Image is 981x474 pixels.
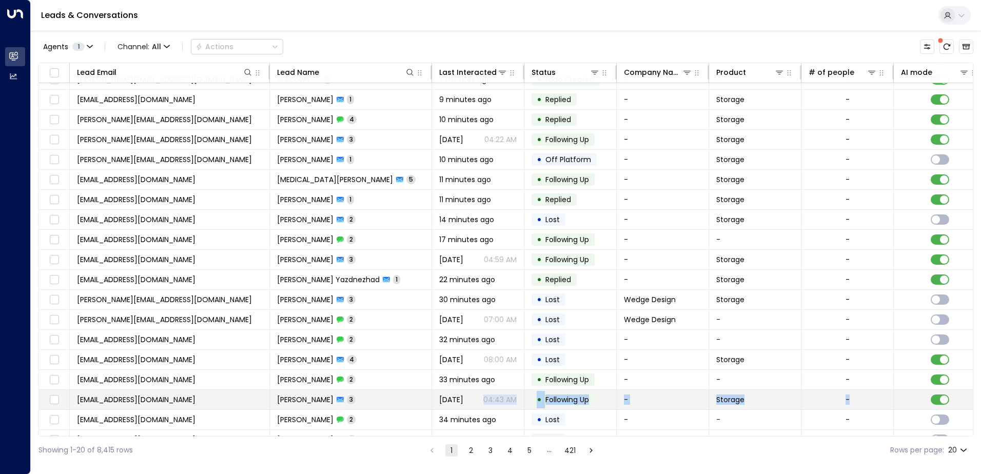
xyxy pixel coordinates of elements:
div: - [846,314,850,325]
td: - [617,250,709,269]
div: Last Interacted [439,66,497,78]
span: Toggle select row [48,233,61,246]
div: • [537,391,542,408]
span: Lost [545,334,560,345]
span: 2 [347,215,356,224]
span: Toggle select row [48,213,61,226]
span: Toggle select row [48,253,61,266]
span: Lost [545,434,560,445]
span: Angela Dawson [277,374,333,385]
div: • [537,291,542,308]
span: Storage [716,94,744,105]
td: - [709,410,801,429]
span: Toggle select row [48,413,61,426]
td: - [617,370,709,389]
div: • [537,231,542,248]
div: Last Interacted [439,66,507,78]
button: Agents1 [38,39,96,54]
div: - [846,294,850,305]
span: 32 minutes ago [439,334,495,345]
td: - [617,410,709,429]
div: • [537,331,542,348]
td: - [617,350,709,369]
p: 04:22 AM [484,134,517,145]
span: angeladawson186@gmail.com [77,394,195,405]
span: Replied [545,114,571,125]
span: constantinaeva2000@hotmail.com [77,94,195,105]
span: kyrajz@hotmail.com [77,174,195,185]
div: - [846,254,850,265]
span: 9 minutes ago [439,94,492,105]
div: - [846,114,850,125]
span: Emma Squires [277,194,333,205]
div: - [846,94,850,105]
td: - [617,150,709,169]
td: - [709,230,801,249]
span: Wedge Design [624,314,676,325]
span: emmasquires1206@gmail.com [77,194,195,205]
span: hollyholly2525@yahoo.com [77,234,195,245]
div: AI mode [901,66,932,78]
button: Go to next page [585,444,597,457]
span: Aug 17, 2025 [439,134,463,145]
div: • [537,251,542,268]
span: andy.zhang@wedge-design.com [77,294,252,305]
span: Storage [716,434,744,445]
div: 20 [948,443,969,458]
span: Angela Dawson [277,394,333,405]
span: Replied [545,94,571,105]
span: Toggle select row [48,273,61,286]
div: Lead Email [77,66,253,78]
div: Company Name [624,66,682,78]
span: Toggle select row [48,353,61,366]
div: • [537,151,542,168]
span: Channel: [113,39,174,54]
span: Toggle select row [48,393,61,406]
div: - [846,134,850,145]
span: Adele Johnson [277,254,333,265]
span: 2 [347,335,356,344]
span: 3 [347,135,356,144]
div: - [846,374,850,385]
button: page 1 [445,444,458,457]
span: Storage [716,194,744,205]
button: Customize [920,39,934,54]
div: - [846,334,850,345]
span: 4 [347,435,357,444]
span: 1 [347,95,354,104]
span: Razvana Ayub [277,214,333,225]
div: • [537,411,542,428]
span: jason.hier@roelto.com [77,114,252,125]
span: Aug 17, 2025 [439,254,463,265]
div: Showing 1-20 of 8,415 rows [38,445,133,456]
span: Storage [716,394,744,405]
div: Lead Email [77,66,116,78]
div: Company Name [624,66,692,78]
span: Following Up [545,234,589,245]
div: - [846,394,850,405]
div: • [537,191,542,208]
span: alikamkar1982@gmail.com [77,274,195,285]
span: Following Up [545,394,589,405]
div: AI mode [901,66,969,78]
span: 1 [72,43,85,51]
p: 04:59 AM [484,254,517,265]
span: Following Up [545,134,589,145]
p: 04:43 AM [483,394,517,405]
div: - [846,274,850,285]
span: 14 minutes ago [439,214,494,225]
span: Off Platform [545,154,591,165]
span: 34 minutes ago [439,414,496,425]
span: 1 [347,155,354,164]
td: - [617,170,709,189]
span: Wedge Design [624,294,676,305]
button: Go to page 3 [484,444,497,457]
span: hollyholly2525@yahoo.com [77,254,195,265]
td: - [617,130,709,149]
span: 4 [347,115,357,124]
span: Toggle select row [48,333,61,346]
td: - [617,330,709,349]
button: Archived Leads [959,39,973,54]
button: Go to page 421 [562,444,578,457]
span: jason.hier@roelto.com [77,134,252,145]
